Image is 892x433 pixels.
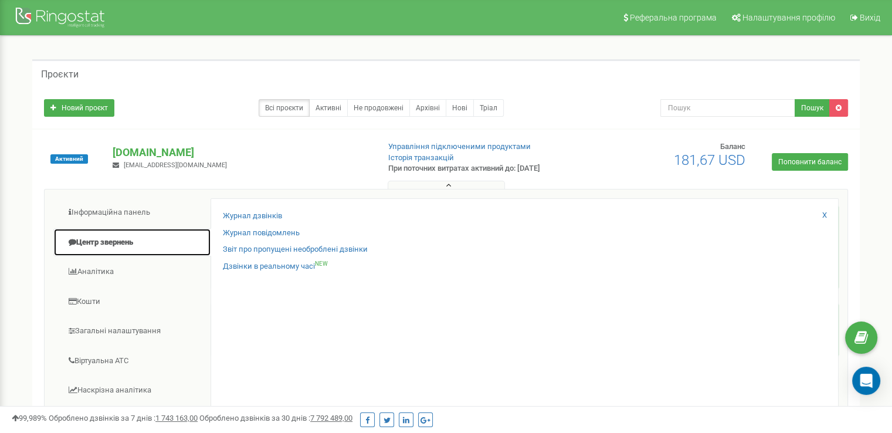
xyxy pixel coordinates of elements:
[223,261,328,272] a: Дзвінки в реальному часіNEW
[822,210,827,221] a: X
[347,99,410,117] a: Не продовжені
[41,69,79,80] h5: Проєкти
[630,13,717,22] span: Реферальна програма
[388,153,454,162] a: Історія транзакцій
[388,163,576,174] p: При поточних витратах активний до: [DATE]
[388,142,531,151] a: Управління підключеними продуктами
[259,99,310,117] a: Всі проєкти
[53,287,211,316] a: Кошти
[409,99,446,117] a: Архівні
[795,99,830,117] button: Пошук
[53,228,211,257] a: Центр звернень
[852,367,880,395] div: Open Intercom Messenger
[44,99,114,117] a: Новий проєкт
[720,142,745,151] span: Баланс
[310,414,352,422] u: 7 792 489,00
[772,153,848,171] a: Поповнити баланс
[223,228,300,239] a: Журнал повідомлень
[53,198,211,227] a: Інформаційна панель
[315,261,328,267] sup: NEW
[742,13,835,22] span: Налаштування профілю
[53,317,211,346] a: Загальні налаштування
[674,152,745,168] span: 181,67 USD
[860,13,880,22] span: Вихід
[53,376,211,405] a: Наскрізна аналітика
[309,99,348,117] a: Активні
[113,145,369,160] p: [DOMAIN_NAME]
[223,211,282,222] a: Журнал дзвінків
[473,99,504,117] a: Тріал
[223,244,368,255] a: Звіт про пропущені необроблені дзвінки
[155,414,198,422] u: 1 743 163,00
[199,414,352,422] span: Оброблено дзвінків за 30 днів :
[124,161,227,169] span: [EMAIL_ADDRESS][DOMAIN_NAME]
[660,99,795,117] input: Пошук
[446,99,474,117] a: Нові
[49,414,198,422] span: Оброблено дзвінків за 7 днів :
[53,347,211,376] a: Віртуальна АТС
[12,414,47,422] span: 99,989%
[50,154,88,164] span: Активний
[53,258,211,286] a: Аналiтика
